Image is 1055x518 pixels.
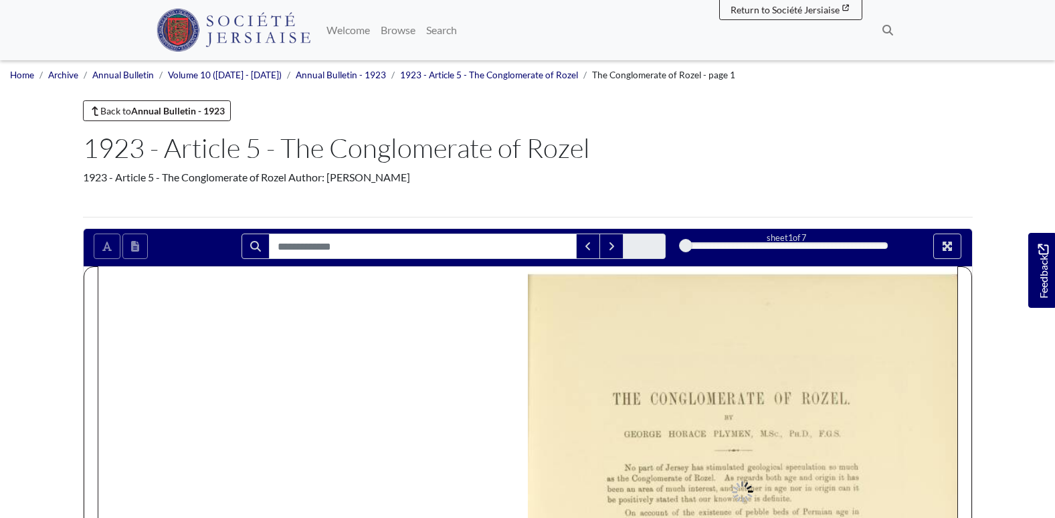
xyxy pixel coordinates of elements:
a: 1923 - Article 5 - The Conglomerate of Rozel [400,70,578,80]
span: Feedback [1035,244,1051,298]
a: Annual Bulletin [92,70,154,80]
a: Home [10,70,34,80]
a: Would you like to provide feedback? [1028,233,1055,308]
a: Archive [48,70,78,80]
a: Back toAnnual Bulletin - 1923 [83,100,231,121]
div: sheet of 7 [686,232,888,244]
button: Toggle text selection (Alt+T) [94,234,120,259]
button: Previous Match [576,234,600,259]
span: Return to Société Jersiaise [731,4,840,15]
a: Browse [375,17,421,44]
a: Annual Bulletin - 1923 [296,70,386,80]
a: Société Jersiaise logo [157,5,311,55]
h1: 1923 - Article 5 - The Conglomerate of Rozel [83,132,973,164]
strong: Annual Bulletin - 1923 [131,105,225,116]
button: Next Match [599,234,624,259]
button: Search [242,234,270,259]
span: The Conglomerate of Rozel - page 1 [592,70,735,80]
a: Welcome [321,17,375,44]
a: Search [421,17,462,44]
button: Full screen mode [933,234,961,259]
img: Société Jersiaise [157,9,311,52]
input: Search for [269,234,577,259]
span: 1 [788,232,793,243]
a: Volume 10 ([DATE] - [DATE]) [168,70,282,80]
button: Open transcription window [122,234,148,259]
div: 1923 - Article 5 - The Conglomerate of Rozel Author: [PERSON_NAME] [83,169,973,185]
